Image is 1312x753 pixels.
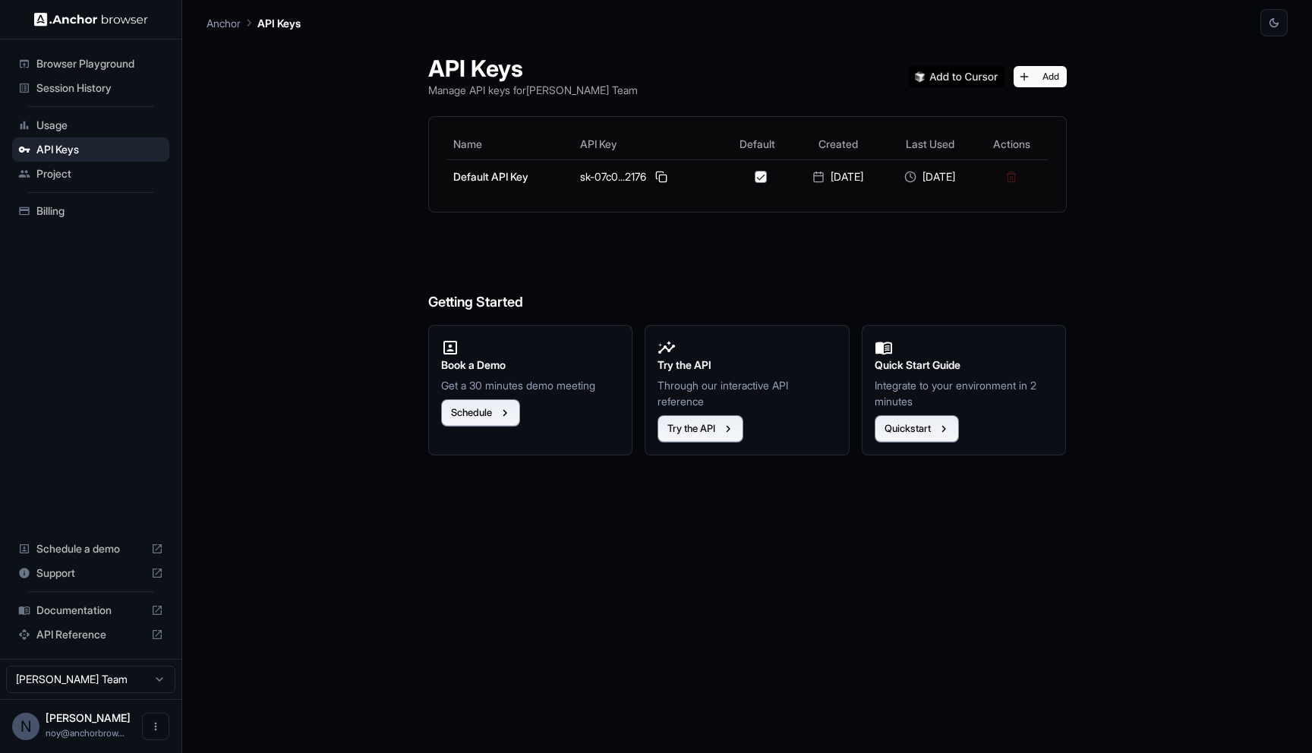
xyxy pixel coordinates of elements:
th: Actions [976,129,1048,159]
h2: Book a Demo [441,357,620,373]
div: Support [12,561,169,585]
p: API Keys [257,15,301,31]
th: Last Used [884,129,976,159]
img: Anchor Logo [34,12,148,27]
img: Add anchorbrowser MCP server to Cursor [909,66,1004,87]
h1: API Keys [428,55,638,82]
div: Browser Playground [12,52,169,76]
span: Noy Meir [46,711,131,724]
span: API Reference [36,627,145,642]
div: N [12,713,39,740]
th: Created [793,129,885,159]
span: Project [36,166,163,181]
button: Try the API [658,415,743,443]
h2: Quick Start Guide [875,357,1054,373]
th: API Key [574,129,723,159]
p: Anchor [207,15,241,31]
div: Project [12,162,169,186]
div: Schedule a demo [12,537,169,561]
span: Session History [36,80,163,96]
span: Browser Playground [36,56,163,71]
button: Schedule [441,399,520,427]
p: Get a 30 minutes demo meeting [441,377,620,393]
button: Open menu [142,713,169,740]
div: Usage [12,113,169,137]
div: Session History [12,76,169,100]
p: Manage API keys for [PERSON_NAME] Team [428,82,638,98]
th: Name [447,129,574,159]
h6: Getting Started [428,231,1067,313]
nav: breadcrumb [207,14,301,31]
span: Support [36,566,145,581]
div: [DATE] [890,169,970,184]
span: Documentation [36,603,145,618]
button: Add [1014,66,1067,87]
td: Default API Key [447,159,574,194]
span: noy@anchorbrowser.io [46,727,125,739]
button: Quickstart [875,415,959,443]
button: Copy API key [652,168,670,186]
p: Integrate to your environment in 2 minutes [875,377,1054,409]
div: [DATE] [799,169,878,184]
span: Usage [36,118,163,133]
div: API Reference [12,622,169,647]
h2: Try the API [658,357,837,373]
span: Schedule a demo [36,541,145,556]
p: Through our interactive API reference [658,377,837,409]
th: Default [723,129,793,159]
div: API Keys [12,137,169,162]
div: Billing [12,199,169,223]
span: API Keys [36,142,163,157]
span: Billing [36,203,163,219]
div: Documentation [12,598,169,622]
div: sk-07c0...2176 [580,168,717,186]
